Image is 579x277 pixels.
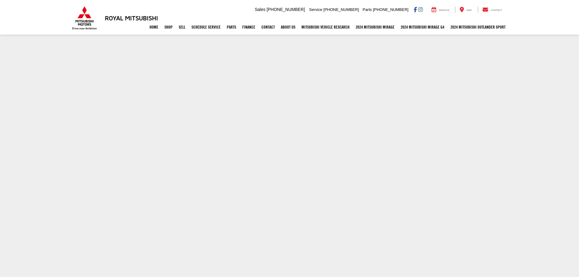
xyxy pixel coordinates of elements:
[418,7,423,12] a: Instagram: Click to visit our Instagram page
[105,15,158,21] h3: Royal Mitsubishi
[258,19,278,35] a: Contact
[447,19,508,35] a: 2024 Mitsubishi Outlander SPORT
[491,9,502,12] span: Contact
[255,7,265,12] span: Sales
[278,19,298,35] a: About Us
[188,19,224,35] a: Schedule Service: Opens in a new tab
[353,19,398,35] a: 2024 Mitsubishi Mirage
[467,9,472,12] span: Map
[267,7,305,12] span: [PHONE_NUMBER]
[373,7,408,12] span: [PHONE_NUMBER]
[398,19,447,35] a: 2024 Mitsubishi Mirage G4
[427,7,454,13] a: Service
[478,7,507,13] a: Contact
[224,19,239,35] a: Parts: Opens in a new tab
[363,7,372,12] span: Parts
[239,19,258,35] a: Finance
[176,19,188,35] a: Sell
[298,19,353,35] a: Mitsubishi Vehicle Research
[146,19,161,35] a: Home
[71,6,98,30] img: Mitsubishi
[414,7,417,12] a: Facebook: Click to visit our Facebook page
[439,9,450,12] span: Service
[455,7,476,13] a: Map
[323,7,359,12] span: [PHONE_NUMBER]
[161,19,176,35] a: Shop
[309,7,322,12] span: Service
